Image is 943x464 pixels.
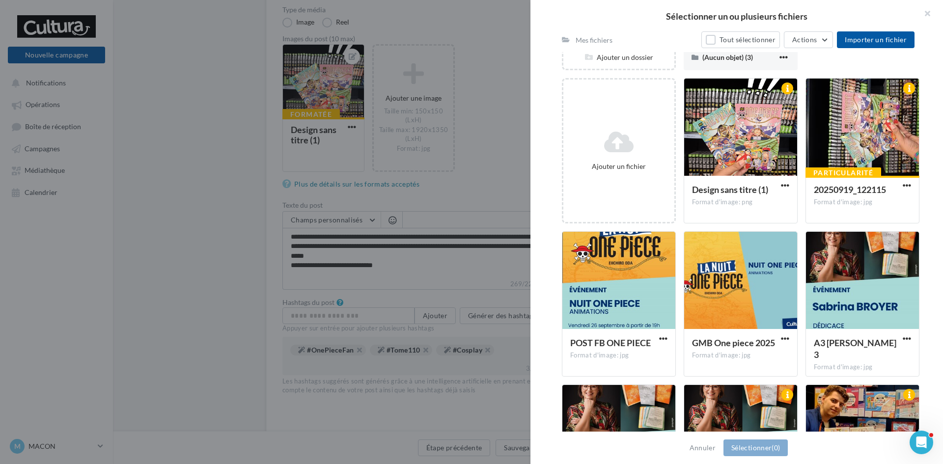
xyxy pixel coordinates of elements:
[792,35,817,44] span: Actions
[837,31,915,48] button: Importer un fichier
[567,162,670,171] div: Ajouter un fichier
[805,167,881,178] div: Particularité
[563,53,674,62] div: Ajouter un dossier
[784,31,833,48] button: Actions
[814,363,911,372] div: Format d'image: jpg
[546,12,927,21] h2: Sélectionner un ou plusieurs fichiers
[570,337,651,348] span: POST FB ONE PIECE
[692,198,789,207] div: Format d'image: png
[686,442,720,454] button: Annuler
[692,184,768,195] span: Design sans titre (1)
[845,35,907,44] span: Importer un fichier
[814,184,886,195] span: 20250919_122115
[702,53,753,61] span: (Aucun objet) (3)
[723,439,788,456] button: Sélectionner(0)
[570,351,667,360] div: Format d'image: jpg
[910,431,933,454] iframe: Intercom live chat
[701,31,780,48] button: Tout sélectionner
[576,35,612,45] div: Mes fichiers
[814,337,896,360] span: A3 Sabrina broyer 3
[772,443,780,452] span: (0)
[692,351,789,360] div: Format d'image: jpg
[692,337,775,348] span: GMB One piece 2025
[814,198,911,207] div: Format d'image: jpg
